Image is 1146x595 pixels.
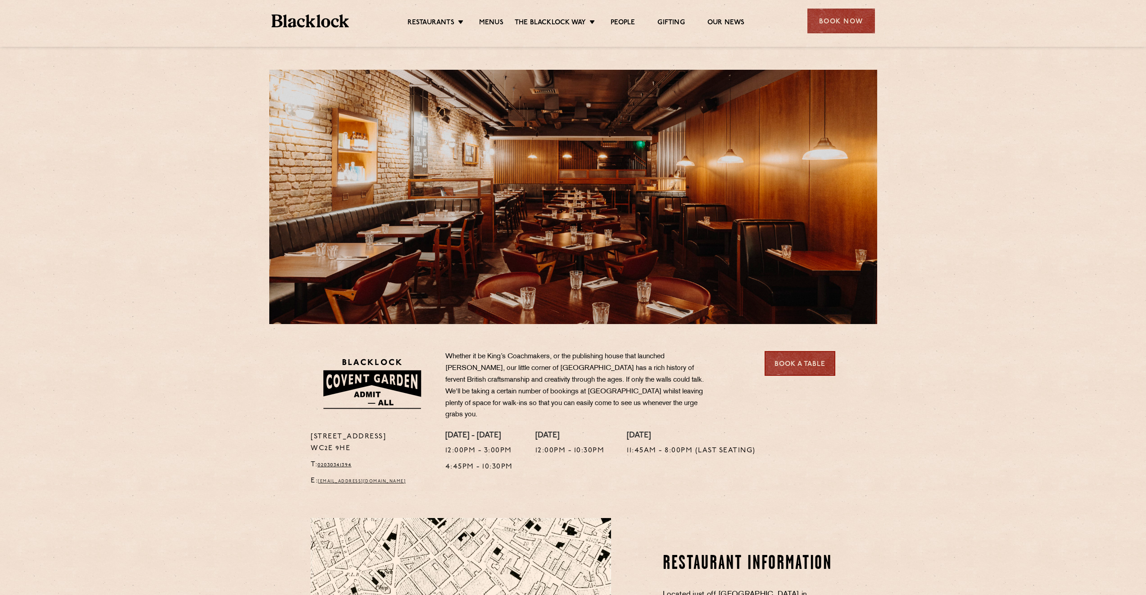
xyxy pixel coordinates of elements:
[535,431,605,441] h4: [DATE]
[535,445,605,457] p: 12:00pm - 10:30pm
[318,479,406,483] a: [EMAIL_ADDRESS][DOMAIN_NAME]
[445,461,513,473] p: 4:45pm - 10:30pm
[657,18,684,28] a: Gifting
[311,475,432,487] p: E:
[765,351,835,376] a: Book a Table
[311,431,432,455] p: [STREET_ADDRESS] WC2E 9HE
[408,18,454,28] a: Restaurants
[445,351,711,421] p: Whether it be King’s Coachmakers, or the publishing house that launched [PERSON_NAME], our little...
[807,9,875,33] div: Book Now
[479,18,503,28] a: Menus
[311,351,432,416] img: BLA_1470_CoventGarden_Website_Solid.svg
[445,431,513,441] h4: [DATE] - [DATE]
[445,445,513,457] p: 12:00pm - 3:00pm
[627,445,756,457] p: 11:45am - 8:00pm (Last Seating)
[611,18,635,28] a: People
[515,18,586,28] a: The Blacklock Way
[707,18,745,28] a: Our News
[272,14,349,27] img: BL_Textured_Logo-footer-cropped.svg
[663,553,835,575] h2: Restaurant information
[317,462,352,468] a: 02030341394
[311,459,432,471] p: T:
[627,431,756,441] h4: [DATE]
